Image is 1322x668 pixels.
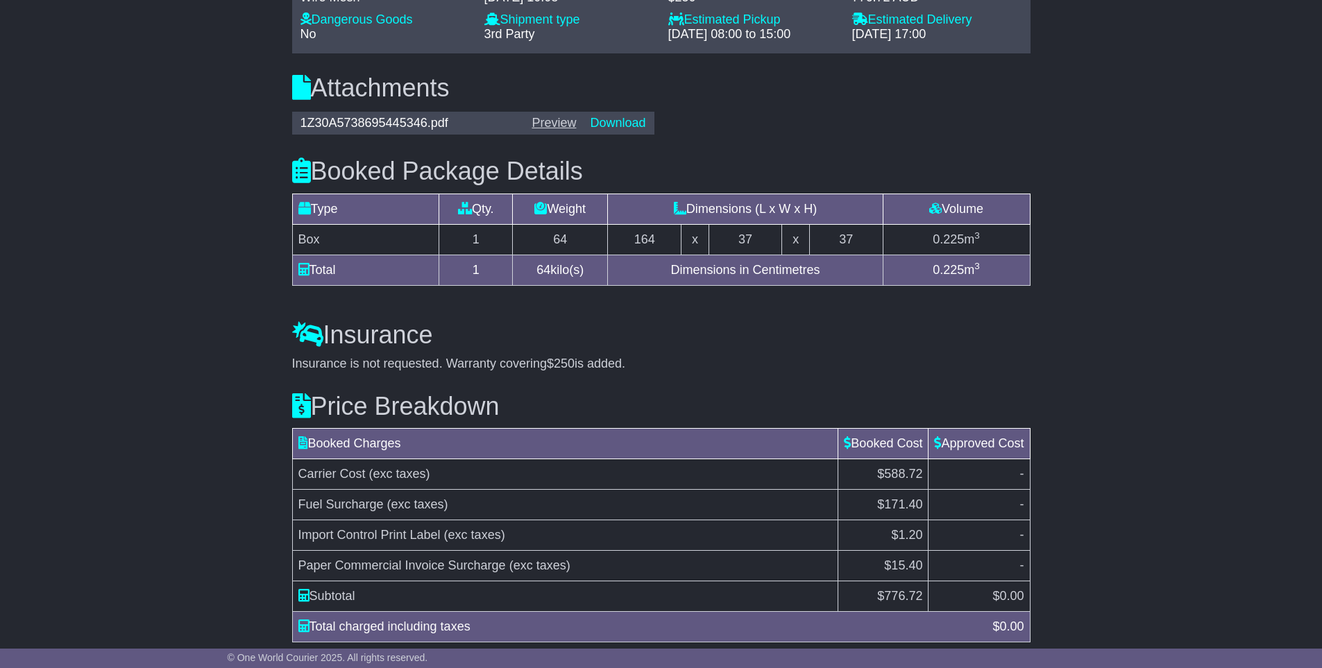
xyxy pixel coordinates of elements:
td: $ [929,581,1030,612]
span: - [1020,467,1024,481]
span: Fuel Surcharge [298,497,384,511]
td: Type [292,194,439,224]
span: (exc taxes) [369,467,430,481]
td: Dimensions in Centimetres [608,255,883,285]
span: - [1020,528,1024,542]
td: m [883,224,1030,255]
div: 1Z30A5738695445346.pdf [294,116,525,131]
td: Qty. [439,194,513,224]
span: $1.20 [891,528,922,542]
td: Weight [513,194,608,224]
td: x [782,224,809,255]
td: Booked Charges [292,429,838,459]
div: [DATE] 17:00 [852,27,1022,42]
span: Carrier Cost [298,467,366,481]
td: kilo(s) [513,255,608,285]
span: No [300,27,316,41]
span: $171.40 [877,497,922,511]
td: 37 [709,224,782,255]
sup: 3 [974,230,980,241]
div: [DATE] 08:00 to 15:00 [668,27,838,42]
span: (exc taxes) [444,528,505,542]
span: $15.40 [884,558,922,572]
span: 3rd Party [484,27,535,41]
td: Dimensions (L x W x H) [608,194,883,224]
div: Estimated Pickup [668,12,838,28]
td: 37 [809,224,883,255]
td: $ [838,581,929,612]
td: Subtotal [292,581,838,612]
span: Paper Commercial Invoice Surcharge [298,558,506,572]
div: Total charged including taxes [291,617,986,636]
div: $ [985,617,1031,636]
a: Download [590,116,645,130]
td: Volume [883,194,1030,224]
span: © One World Courier 2025. All rights reserved. [228,652,428,663]
div: Shipment type [484,12,654,28]
span: $250 [547,357,575,370]
td: Total [292,255,439,285]
h3: Booked Package Details [292,157,1031,185]
span: 776.72 [884,589,922,603]
div: Dangerous Goods [300,12,471,28]
span: - [1020,558,1024,572]
span: Import Control Print Label [298,528,441,542]
h3: Attachments [292,74,1031,102]
td: Approved Cost [929,429,1030,459]
span: (exc taxes) [509,558,570,572]
td: x [681,224,709,255]
div: Estimated Delivery [852,12,1022,28]
td: m [883,255,1030,285]
a: Preview [532,116,576,130]
td: Box [292,224,439,255]
span: 0.00 [999,619,1024,633]
span: $588.72 [877,467,922,481]
td: 1 [439,255,513,285]
span: 64 [536,263,550,277]
div: Insurance is not requested. Warranty covering is added. [292,357,1031,372]
td: 1 [439,224,513,255]
h3: Insurance [292,321,1031,349]
span: (exc taxes) [387,497,448,511]
td: 64 [513,224,608,255]
span: 0.00 [999,589,1024,603]
sup: 3 [974,261,980,271]
span: 0.225 [933,232,964,246]
span: - [1020,497,1024,511]
h3: Price Breakdown [292,393,1031,420]
span: 0.225 [933,263,964,277]
td: Booked Cost [838,429,929,459]
td: 164 [608,224,681,255]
